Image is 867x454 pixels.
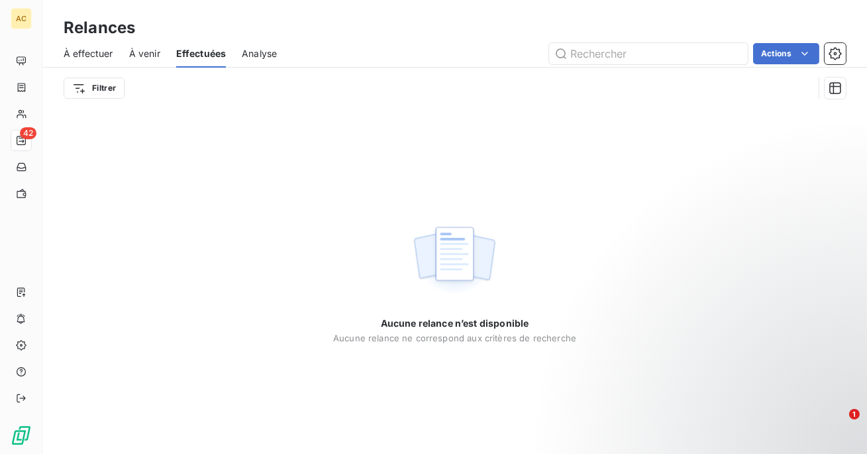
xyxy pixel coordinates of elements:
[64,16,135,40] h3: Relances
[412,219,497,302] img: empty state
[602,325,867,418] iframe: Intercom notifications message
[849,409,860,420] span: 1
[129,47,160,60] span: À venir
[64,47,113,60] span: À effectuer
[822,409,854,441] iframe: Intercom live chat
[753,43,819,64] button: Actions
[20,127,36,139] span: 42
[549,43,748,64] input: Rechercher
[381,317,529,330] span: Aucune relance n’est disponible
[176,47,227,60] span: Effectuées
[242,47,277,60] span: Analyse
[11,425,32,446] img: Logo LeanPay
[333,333,576,343] span: Aucune relance ne correspond aux critères de recherche
[64,78,125,99] button: Filtrer
[11,8,32,29] div: AC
